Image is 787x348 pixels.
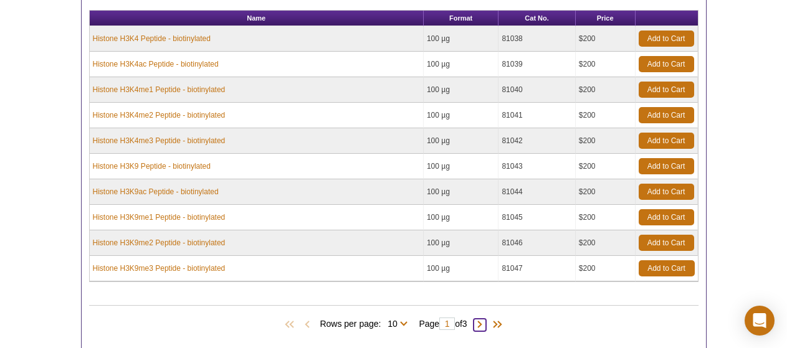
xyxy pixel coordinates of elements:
[93,110,226,121] a: Histone H3K4me2 Peptide - biotinylated
[576,52,636,77] td: $200
[639,107,694,123] a: Add to Cart
[639,235,694,251] a: Add to Cart
[498,128,575,154] td: 81042
[424,77,499,103] td: 100 µg
[462,319,467,329] span: 3
[576,77,636,103] td: $200
[424,205,499,230] td: 100 µg
[93,186,219,197] a: Histone H3K9ac Peptide - biotinylated
[93,84,226,95] a: Histone H3K4me1 Peptide - biotinylated
[498,26,575,52] td: 81038
[424,26,499,52] td: 100 µg
[498,11,575,26] th: Cat No.
[301,319,313,331] span: Previous Page
[498,103,575,128] td: 81041
[576,205,636,230] td: $200
[93,59,219,70] a: Histone H3K4ac Peptide - biotinylated
[576,128,636,154] td: $200
[498,77,575,103] td: 81040
[424,230,499,256] td: 100 µg
[486,319,505,331] span: Last Page
[93,237,226,248] a: Histone H3K9me2 Peptide - biotinylated
[576,26,636,52] td: $200
[576,103,636,128] td: $200
[282,319,301,331] span: First Page
[639,209,694,225] a: Add to Cart
[639,82,694,98] a: Add to Cart
[639,133,694,149] a: Add to Cart
[413,317,473,330] span: Page of
[424,256,499,281] td: 100 µg
[424,128,499,154] td: 100 µg
[424,11,499,26] th: Format
[498,52,575,77] td: 81039
[424,154,499,179] td: 100 µg
[474,319,486,331] span: Next Page
[576,256,636,281] td: $200
[90,11,424,26] th: Name
[498,230,575,256] td: 81046
[576,179,636,205] td: $200
[639,158,694,174] a: Add to Cart
[93,161,211,172] a: Histone H3K9 Peptide - biotinylated
[89,305,699,306] h2: Products (25)
[576,154,636,179] td: $200
[576,230,636,256] td: $200
[424,179,499,205] td: 100 µg
[498,205,575,230] td: 81045
[498,256,575,281] td: 81047
[93,135,226,146] a: Histone H3K4me3 Peptide - biotinylated
[320,317,413,329] span: Rows per page:
[498,154,575,179] td: 81043
[639,31,694,47] a: Add to Cart
[498,179,575,205] td: 81044
[93,212,226,223] a: Histone H3K9me1 Peptide - biotinylated
[93,263,226,274] a: Histone H3K9me3 Peptide - biotinylated
[639,260,695,276] a: Add to Cart
[745,306,775,336] div: Open Intercom Messenger
[424,103,499,128] td: 100 µg
[576,11,636,26] th: Price
[93,33,211,44] a: Histone H3K4 Peptide - biotinylated
[639,56,694,72] a: Add to Cart
[424,52,499,77] td: 100 µg
[639,184,694,200] a: Add to Cart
